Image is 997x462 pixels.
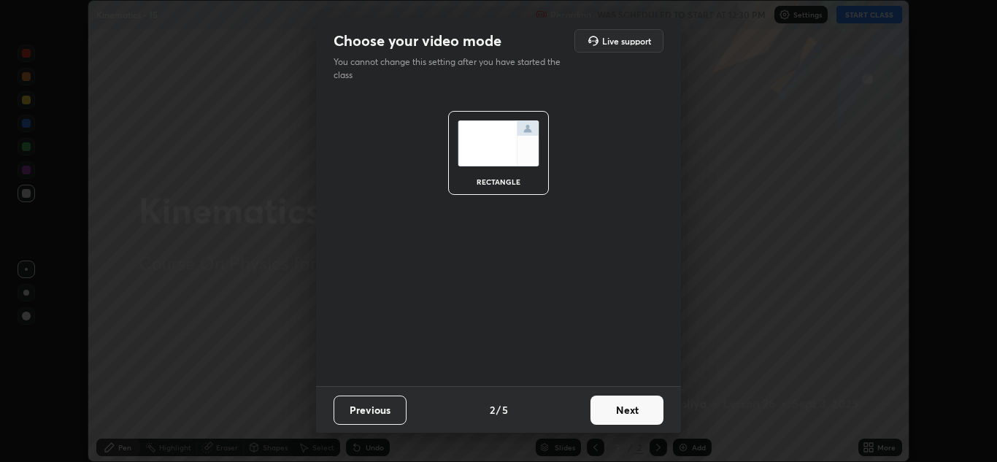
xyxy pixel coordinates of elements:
p: You cannot change this setting after you have started the class [334,55,570,82]
h4: / [496,402,501,417]
h4: 5 [502,402,508,417]
h5: Live support [602,36,651,45]
h4: 2 [490,402,495,417]
button: Next [590,396,663,425]
div: rectangle [469,178,528,185]
img: normalScreenIcon.ae25ed63.svg [458,120,539,166]
h2: Choose your video mode [334,31,501,50]
button: Previous [334,396,407,425]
